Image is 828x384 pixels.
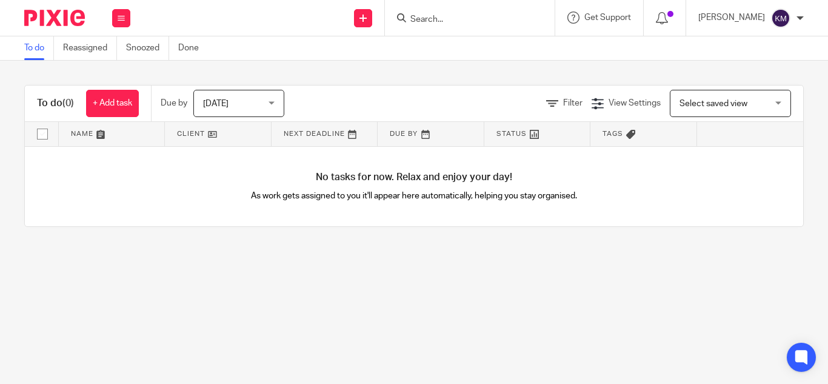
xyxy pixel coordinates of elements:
[161,97,187,109] p: Due by
[584,13,631,22] span: Get Support
[203,99,229,108] span: [DATE]
[603,130,623,137] span: Tags
[178,36,208,60] a: Done
[24,36,54,60] a: To do
[86,90,139,117] a: + Add task
[698,12,765,24] p: [PERSON_NAME]
[219,190,609,202] p: As work gets assigned to you it'll appear here automatically, helping you stay organised.
[563,99,583,107] span: Filter
[679,99,747,108] span: Select saved view
[409,15,518,25] input: Search
[25,171,803,184] h4: No tasks for now. Relax and enjoy your day!
[126,36,169,60] a: Snoozed
[609,99,661,107] span: View Settings
[62,98,74,108] span: (0)
[771,8,790,28] img: svg%3E
[63,36,117,60] a: Reassigned
[24,10,85,26] img: Pixie
[37,97,74,110] h1: To do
